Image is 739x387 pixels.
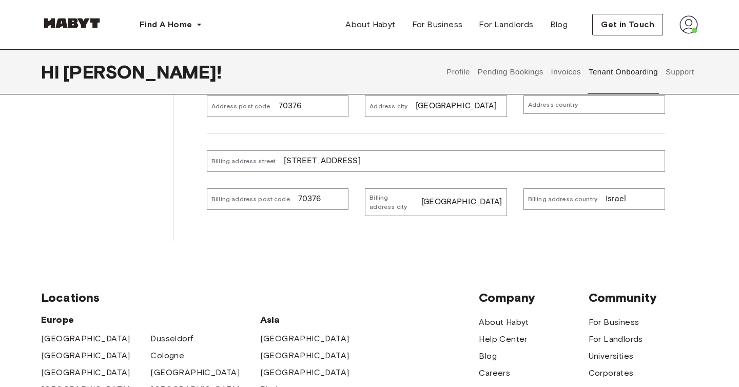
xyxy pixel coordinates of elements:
span: [PERSON_NAME] ! [63,61,222,83]
span: Address city [369,102,407,111]
a: [GEOGRAPHIC_DATA] [260,366,349,379]
span: Company [479,290,588,305]
a: Careers [479,367,510,379]
a: [GEOGRAPHIC_DATA] [260,350,349,362]
a: Dusseldorf [150,333,193,345]
a: For Landlords [471,14,541,35]
a: [GEOGRAPHIC_DATA] [41,333,130,345]
span: Billing address country [528,195,597,204]
button: Profile [445,49,472,94]
p: 70376 [279,100,302,112]
a: [GEOGRAPHIC_DATA] [41,366,130,379]
button: Get in Touch [592,14,663,35]
span: Hi [41,61,63,83]
span: Billing address street [211,157,276,166]
button: Invoices [550,49,582,94]
a: About Habyt [337,14,403,35]
span: Find A Home [140,18,192,31]
img: avatar [679,15,698,34]
span: For Landlords [479,18,533,31]
a: [GEOGRAPHIC_DATA] [260,333,349,345]
span: About Habyt [345,18,395,31]
button: Find A Home [131,14,210,35]
a: For Landlords [589,333,643,345]
a: For Business [404,14,471,35]
a: Corporates [589,367,634,379]
p: Israel [606,193,626,205]
a: For Business [589,316,639,328]
span: Address country [528,100,578,109]
a: Help Center [479,333,527,345]
span: For Business [412,18,463,31]
a: [GEOGRAPHIC_DATA] [41,350,130,362]
span: Blog [550,18,568,31]
span: Asia [260,314,369,326]
p: 70376 [298,193,321,205]
span: Locations [41,290,479,305]
a: Cologne [150,350,184,362]
span: Europe [41,314,260,326]
button: Tenant Onboarding [588,49,659,94]
a: [GEOGRAPHIC_DATA] [150,366,240,379]
span: Get in Touch [601,18,654,31]
a: Universities [589,350,634,362]
button: Pending Bookings [476,49,544,94]
img: Habyt [41,18,103,28]
span: Billing address city [369,193,413,211]
span: Address post code [211,102,270,111]
a: Blog [479,350,497,362]
div: user profile tabs [443,49,698,94]
span: Community [589,290,698,305]
p: [STREET_ADDRESS] [284,155,360,167]
button: Support [664,49,695,94]
p: [GEOGRAPHIC_DATA] [421,196,502,208]
a: Blog [542,14,576,35]
a: About Habyt [479,316,529,328]
span: Billing address post code [211,195,290,204]
p: [GEOGRAPHIC_DATA] [416,100,497,112]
